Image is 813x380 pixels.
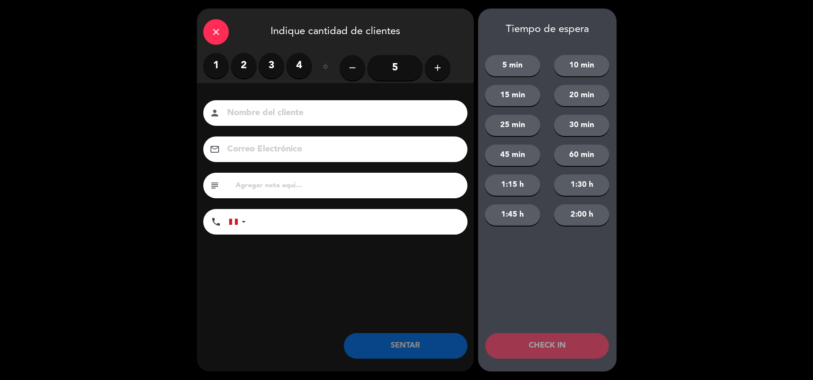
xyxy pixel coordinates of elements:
[485,85,540,106] button: 15 min
[478,23,617,36] div: Tiempo de espera
[485,145,540,166] button: 45 min
[286,53,312,78] label: 4
[554,204,609,226] button: 2:00 h
[231,53,257,78] label: 2
[340,55,365,81] button: remove
[259,53,284,78] label: 3
[485,204,540,226] button: 1:45 h
[211,217,221,227] i: phone
[235,180,461,191] input: Agregar nota aquí...
[554,115,609,136] button: 30 min
[485,174,540,196] button: 1:15 h
[554,55,609,76] button: 10 min
[425,55,450,81] button: add
[554,145,609,166] button: 60 min
[347,63,357,73] i: remove
[485,115,540,136] button: 25 min
[211,27,221,37] i: close
[554,85,609,106] button: 20 min
[485,55,540,76] button: 5 min
[485,333,609,359] button: CHECK IN
[229,209,249,234] div: Peru (Perú): +51
[210,144,220,154] i: email
[226,142,456,157] input: Correo Electrónico
[210,180,220,191] i: subject
[312,53,340,83] div: ó
[203,53,229,78] label: 1
[197,9,474,53] div: Indique cantidad de clientes
[554,174,609,196] button: 1:30 h
[432,63,443,73] i: add
[210,108,220,118] i: person
[226,106,456,121] input: Nombre del cliente
[344,333,467,359] button: SENTAR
